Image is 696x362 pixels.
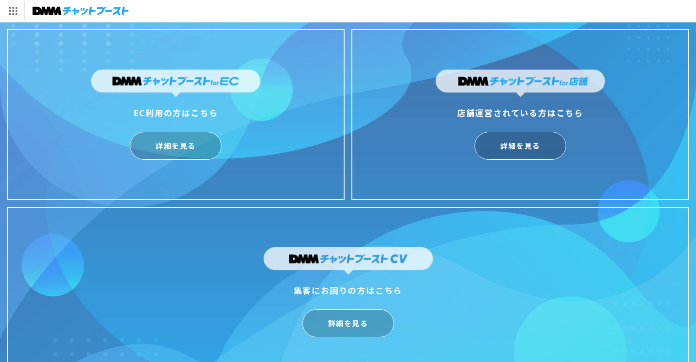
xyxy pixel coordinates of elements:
img: DMMチャットブーストfor店舗 [436,70,605,97]
img: DMMチャットブーストforEC [91,70,260,97]
div: 集客にお困りの方はこちら [264,283,433,297]
div: 店舗運営されている方はこちら [436,105,605,120]
img: サービス [1,1,24,21]
img: DMMチャットブーストCV [264,247,433,275]
a: 詳細を見る [302,309,394,337]
img: チャットブースト [32,5,129,17]
div: EC利用の方はこちら [91,105,260,120]
a: 詳細を見る [475,132,566,160]
a: 詳細を見る [130,132,221,160]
